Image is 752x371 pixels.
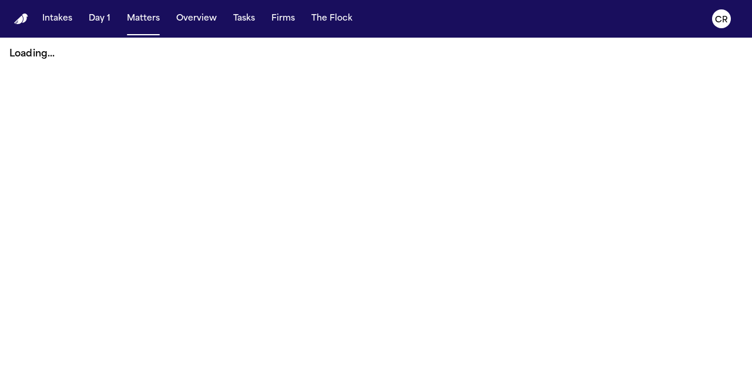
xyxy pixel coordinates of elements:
button: Overview [172,8,221,29]
button: The Flock [307,8,357,29]
button: Day 1 [84,8,115,29]
button: Tasks [229,8,260,29]
button: Matters [122,8,164,29]
a: Home [14,14,28,25]
text: CR [715,16,728,24]
button: Intakes [38,8,77,29]
img: Finch Logo [14,14,28,25]
button: Firms [267,8,300,29]
p: Loading... [9,47,743,61]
